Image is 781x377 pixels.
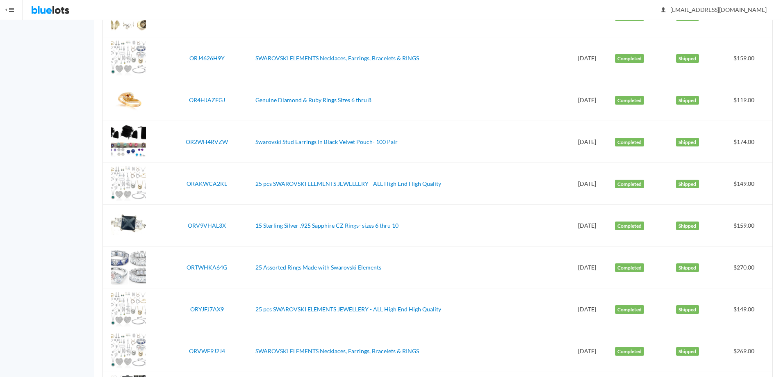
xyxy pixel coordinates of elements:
[255,180,441,187] a: 25 pcs SWAROVSKI ELEMENTS JEWELLERY - ALL High End High Quality
[720,163,772,205] td: $149.00
[570,247,605,288] td: [DATE]
[720,205,772,247] td: $159.00
[676,305,699,314] label: Shipped
[676,347,699,356] label: Shipped
[186,138,228,145] a: OR2WH4RVZW
[615,180,644,189] label: Completed
[570,330,605,372] td: [DATE]
[615,96,644,105] label: Completed
[255,306,441,313] a: 25 pcs SWAROVSKI ELEMENTS JEWELLERY - ALL High End High Quality
[661,6,767,13] span: [EMAIL_ADDRESS][DOMAIN_NAME]
[720,247,772,288] td: $270.00
[187,180,227,187] a: ORAKWCA2KL
[615,263,644,272] label: Completed
[570,205,605,247] td: [DATE]
[720,37,772,79] td: $159.00
[676,222,699,231] label: Shipped
[676,96,699,105] label: Shipped
[189,96,225,103] a: OR4HJAZFGJ
[615,347,644,356] label: Completed
[187,264,227,271] a: ORTWHKA64G
[676,54,699,63] label: Shipped
[570,121,605,163] td: [DATE]
[720,288,772,330] td: $149.00
[255,55,419,62] a: SWAROVSKI ELEMENTS Necklaces, Earrings, Bracelets & RINGS
[720,79,772,121] td: $119.00
[570,79,605,121] td: [DATE]
[189,55,225,62] a: ORJ4626H9Y
[659,7,667,14] ion-icon: person
[676,263,699,272] label: Shipped
[615,138,644,147] label: Completed
[615,54,644,63] label: Completed
[615,222,644,231] label: Completed
[570,288,605,330] td: [DATE]
[676,138,699,147] label: Shipped
[570,37,605,79] td: [DATE]
[676,180,699,189] label: Shipped
[255,96,371,103] a: Genuine Diamond & Ruby Rings Sizes 6 thru 8
[615,305,644,314] label: Completed
[570,163,605,205] td: [DATE]
[720,330,772,372] td: $269.00
[255,264,381,271] a: 25 Assorted Rings Made with Swarovski Elements
[255,138,398,145] a: Swarovski Stud Earrings In Black Velvet Pouch- 100 Pair
[189,347,225,354] a: ORVWF9J2J4
[255,222,398,229] a: 15 Sterling Silver .925 Sapphire CZ Rings- sizes 6 thru 10
[190,306,224,313] a: ORYJFJ7AX9
[188,222,226,229] a: ORV9VHAL3X
[720,121,772,163] td: $174.00
[255,347,419,354] a: SWAROVSKI ELEMENTS Necklaces, Earrings, Bracelets & RINGS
